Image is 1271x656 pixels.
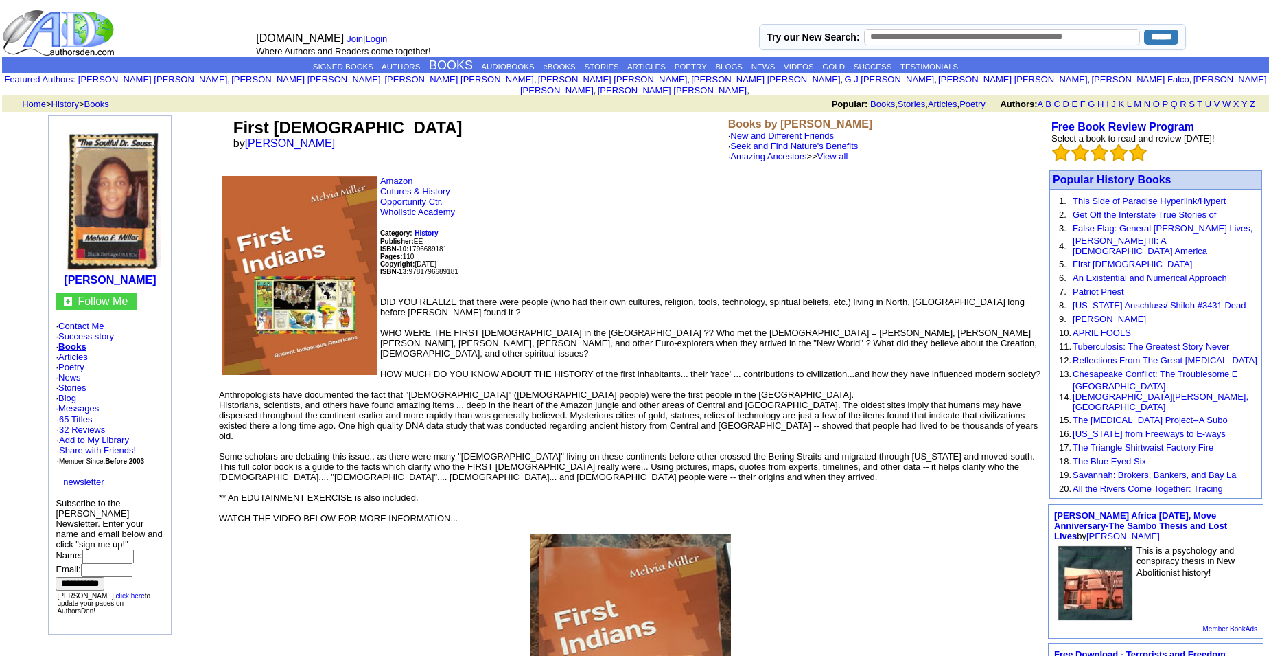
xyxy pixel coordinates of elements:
img: bigemptystars.png [1110,144,1128,161]
a: Poetry [58,362,84,372]
a: The [MEDICAL_DATA] Project--A Subo [1073,415,1228,425]
a: T [1197,99,1202,109]
a: Home [22,99,46,109]
a: G [1088,99,1095,109]
font: 1. [1059,196,1066,206]
font: 12. [1059,355,1071,365]
a: False Flag: General [PERSON_NAME] Lives, [1073,223,1252,234]
font: i [596,87,597,95]
a: Seek and Find Nature's Benefits [730,141,858,151]
font: · >> [728,151,848,161]
a: Follow Me [78,295,128,307]
font: · [728,141,859,161]
a: This Side of Paradise Hyperlink/Hypert [1073,196,1226,206]
a: [PERSON_NAME] [PERSON_NAME] [78,74,227,84]
a: Messages [58,403,99,414]
font: [DOMAIN_NAME] [256,32,344,44]
a: Q [1170,99,1177,109]
font: · · · [56,435,136,466]
font: : [4,74,75,84]
a: ARTICLES [627,63,666,71]
a: BLOGS [715,63,743,71]
a: M [1134,99,1141,109]
a: Join [347,34,363,44]
font: by [1054,510,1227,541]
a: [PERSON_NAME] [PERSON_NAME] [384,74,533,84]
font: , , , [832,99,1268,109]
a: Books [58,341,86,352]
img: bigemptystars.png [1052,144,1070,161]
a: C [1053,99,1060,109]
font: 11. [1059,341,1071,352]
img: logo_ad.gif [2,9,117,57]
font: 110 [380,253,414,260]
a: STORIES [584,63,618,71]
a: newsletter [63,477,104,487]
img: 68266.jpg [1058,545,1133,621]
a: AUDIOBOOKS [481,63,534,71]
font: 5. [1059,259,1066,269]
a: [PERSON_NAME] [PERSON_NAME] [538,74,687,84]
b: Books by [PERSON_NAME] [728,118,873,130]
font: by [233,137,345,149]
font: | [347,34,392,44]
a: Tuberculosis: The Greatest Story Never [1073,341,1229,352]
a: [PERSON_NAME] Falco [1091,74,1189,84]
a: click here [115,592,144,600]
a: F [1080,99,1086,109]
font: Copyright: [380,260,415,268]
b: Publisher: [380,238,414,245]
a: 65 Titles [59,414,92,425]
a: H [1097,99,1104,109]
a: New and Different Friends [730,131,834,141]
a: BOOKS [429,58,473,72]
img: bigemptystars.png [1071,144,1089,161]
a: E [1071,99,1077,109]
a: K [1119,99,1125,109]
b: Category: [380,229,412,237]
a: AUTHORS [382,63,420,71]
a: N [1144,99,1150,109]
a: S [1189,99,1195,109]
b: Authors: [1000,99,1037,109]
a: [PERSON_NAME] [PERSON_NAME] [520,74,1267,95]
font: 8. [1059,300,1066,310]
font: 2. [1059,210,1066,220]
img: bigemptystars.png [1129,144,1147,161]
a: TESTIMONIALS [900,63,958,71]
a: The Blue Eyed Six [1073,456,1146,466]
a: [PERSON_NAME] [PERSON_NAME] [938,74,1087,84]
b: History [415,229,438,237]
font: , , , , , , , , , , [78,74,1267,95]
a: [PERSON_NAME] [PERSON_NAME] [691,74,840,84]
font: Where Authors and Readers come together! [256,46,430,56]
a: Popular History Books [1053,174,1171,185]
a: Books [870,99,895,109]
font: Select a book to read and review [DATE]! [1051,133,1215,144]
a: Wholistic Academy [380,207,455,217]
a: Featured Authors [4,74,73,84]
a: D [1062,99,1069,109]
font: 14. [1059,392,1071,403]
b: ISBN-10: [380,245,409,253]
a: The Triangle Shirtwaist Factory Fire [1073,442,1213,453]
font: [DATE] [415,260,436,268]
img: gc.jpg [64,297,72,306]
font: i [937,76,938,84]
a: Add to My Library [59,435,129,445]
a: [PERSON_NAME] [1086,531,1160,541]
a: Articles [928,99,957,109]
font: i [230,76,231,84]
a: View all [817,151,848,161]
a: [PERSON_NAME] Africa [DATE], Move Anniversary-The Sambo Thesis and Lost Lives [1054,510,1227,541]
b: Before 2003 [105,457,144,465]
b: Free Book Review Program [1051,121,1194,133]
a: B [1045,99,1051,109]
a: Stories [58,383,86,393]
font: 19. [1059,470,1071,480]
font: 17. [1059,442,1071,453]
font: 15. [1059,415,1071,425]
font: > > [17,99,109,109]
a: Z [1250,99,1255,109]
